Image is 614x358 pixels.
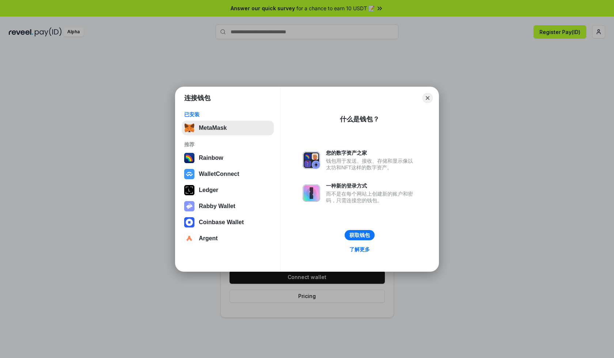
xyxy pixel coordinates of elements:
[184,141,272,148] div: 推荐
[199,187,218,193] div: Ledger
[184,233,194,244] img: svg+xml,%3Csvg%20width%3D%2228%22%20height%3D%2228%22%20viewBox%3D%220%200%2028%2028%22%20fill%3D...
[184,169,194,179] img: svg+xml,%3Csvg%20width%3D%2228%22%20height%3D%2228%22%20viewBox%3D%220%200%2028%2028%22%20fill%3D...
[184,153,194,163] img: svg+xml,%3Csvg%20width%3D%22120%22%20height%3D%22120%22%20viewBox%3D%220%200%20120%20120%22%20fil...
[184,185,194,195] img: svg+xml,%3Csvg%20xmlns%3D%22http%3A%2F%2Fwww.w3.org%2F2000%2Fsvg%22%20width%3D%2228%22%20height%3...
[326,158,417,171] div: 钱包用于发送、接收、存储和显示像以太坊和NFT这样的数字资产。
[326,182,417,189] div: 一种新的登录方式
[182,231,274,246] button: Argent
[340,115,379,124] div: 什么是钱包？
[349,246,370,253] div: 了解更多
[182,167,274,181] button: WalletConnect
[199,219,244,226] div: Coinbase Wallet
[184,201,194,211] img: svg+xml,%3Csvg%20xmlns%3D%22http%3A%2F%2Fwww.w3.org%2F2000%2Fsvg%22%20fill%3D%22none%22%20viewBox...
[303,151,320,169] img: svg+xml,%3Csvg%20xmlns%3D%22http%3A%2F%2Fwww.w3.org%2F2000%2Fsvg%22%20fill%3D%22none%22%20viewBox...
[199,235,218,242] div: Argent
[184,111,272,118] div: 已安装
[184,123,194,133] img: svg+xml,%3Csvg%20fill%3D%22none%22%20height%3D%2233%22%20viewBox%3D%220%200%2035%2033%22%20width%...
[184,217,194,227] img: svg+xml,%3Csvg%20width%3D%2228%22%20height%3D%2228%22%20viewBox%3D%220%200%2028%2028%22%20fill%3D...
[326,191,417,204] div: 而不是在每个网站上创建新的账户和密码，只需连接您的钱包。
[199,125,227,131] div: MetaMask
[199,155,223,161] div: Rainbow
[303,184,320,202] img: svg+xml,%3Csvg%20xmlns%3D%22http%3A%2F%2Fwww.w3.org%2F2000%2Fsvg%22%20fill%3D%22none%22%20viewBox...
[422,93,433,103] button: Close
[199,203,235,210] div: Rabby Wallet
[184,94,211,102] h1: 连接钱包
[182,151,274,165] button: Rainbow
[182,199,274,214] button: Rabby Wallet
[182,215,274,230] button: Coinbase Wallet
[199,171,239,177] div: WalletConnect
[182,121,274,135] button: MetaMask
[349,232,370,238] div: 获取钱包
[326,150,417,156] div: 您的数字资产之家
[345,245,374,254] a: 了解更多
[182,183,274,197] button: Ledger
[345,230,375,240] button: 获取钱包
